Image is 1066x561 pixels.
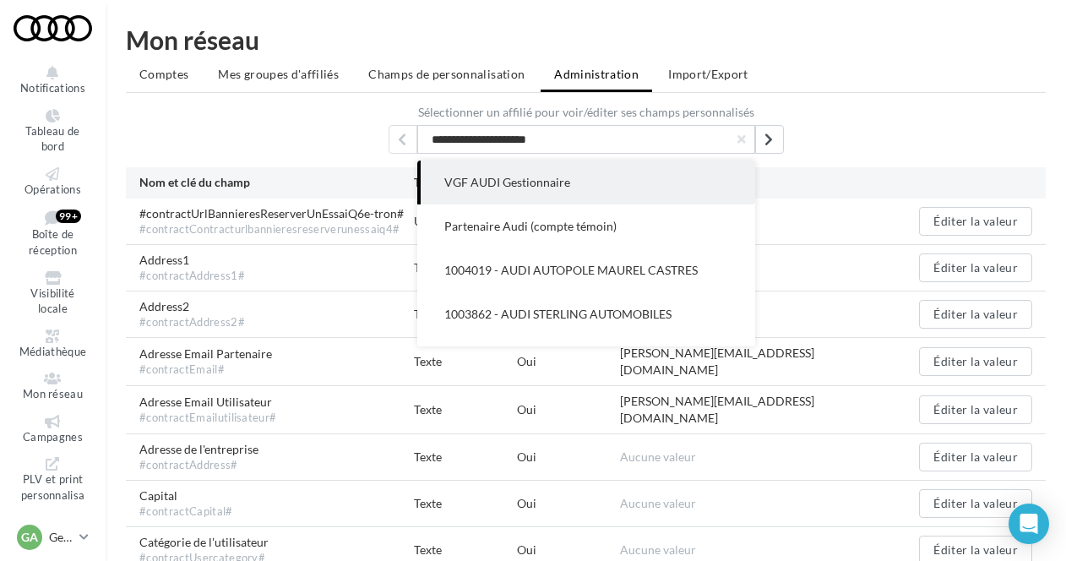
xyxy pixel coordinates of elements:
span: Comptes [139,67,188,81]
div: Texte [414,306,517,323]
button: Éditer la valeur [919,300,1032,329]
span: Opérations [24,182,81,196]
div: #contractAddress# [139,458,258,473]
a: Boîte de réception 99+ [14,206,92,260]
div: [PERSON_NAME][EMAIL_ADDRESS][DOMAIN_NAME] [620,345,895,379]
span: GA [21,529,38,546]
span: Notifications [20,81,85,95]
span: Import/Export [668,67,748,81]
div: Texte [414,353,517,370]
div: Oui [517,401,620,418]
div: #contractEmailutilisateur# [139,411,276,426]
button: Éditer la valeur [919,395,1032,424]
span: Champs de personnalisation [368,67,525,81]
div: Texte [414,495,517,512]
div: #contractAddress2# [139,315,245,330]
div: #contractCapital# [139,504,233,520]
span: 1003862 - AUDI STERLING AUTOMOBILES [444,307,672,321]
label: Sélectionner un affilié pour voir/éditer ses champs personnalisés [126,106,1046,118]
a: Tableau de bord [14,106,92,157]
button: Éditer la valeur [919,207,1032,236]
span: Aucune valeur [620,496,696,510]
a: PLV et print personnalisable [14,454,92,521]
span: Mon réseau [23,387,83,400]
p: Gest Audi [49,529,73,546]
span: Tableau de bord [25,124,79,154]
button: VGF AUDI Gestionnaire [417,161,755,204]
span: PLV et print personnalisable [21,473,85,518]
div: Texte [414,401,517,418]
span: Campagnes [23,430,83,444]
div: 99+ [56,210,81,223]
button: Partenaire Audi (compte témoin) [417,204,755,248]
div: Type [414,174,517,192]
div: #contractContracturlbannieresreserverunessaiq4# [139,222,404,237]
div: Oui [517,353,620,370]
span: Address1 [139,252,245,284]
span: Aucune valeur [620,449,696,464]
button: Éditer la valeur [919,347,1032,376]
div: Oui [517,542,620,558]
a: Campagnes [14,411,92,448]
div: #contractEmail# [139,362,272,378]
span: 1004019 - AUDI AUTOPOLE MAUREL CASTRES [444,263,698,277]
div: Texte [414,259,517,276]
div: Valeur [620,174,895,192]
a: Mon réseau [14,368,92,405]
a: Visibilité locale [14,268,92,319]
span: Address2 [139,298,245,330]
span: Aucune valeur [620,542,696,557]
div: #contractAddress1# [139,269,245,284]
span: Capital [139,487,233,520]
button: Éditer la valeur [919,489,1032,518]
a: Opérations [14,164,92,200]
span: #contractUrlBannieresReserverUnEssaiQ6e-tron# [139,205,404,237]
div: Oui [517,449,620,466]
button: 1003862 - AUDI STERLING AUTOMOBILES [417,292,755,336]
div: URL [414,213,517,230]
div: Mon réseau [126,27,1046,52]
button: Éditer la valeur [919,443,1032,471]
span: Partenaire Audi (compte témoin) [444,219,617,233]
span: Boîte de réception [29,228,77,258]
button: Notifications [14,63,92,99]
div: Open Intercom Messenger [1009,504,1049,544]
span: Mes groupes d'affiliés [218,67,339,81]
div: Texte [414,542,517,558]
span: Visibilité locale [30,286,74,316]
span: Adresse Email Utilisateur [139,394,276,426]
span: VGF AUDI Gestionnaire [444,175,570,189]
button: Éditer la valeur [919,253,1032,282]
div: Texte [414,449,517,466]
div: [PERSON_NAME][EMAIL_ADDRESS][DOMAIN_NAME] [620,393,895,427]
button: 1004019 - AUDI AUTOPOLE MAUREL CASTRES [417,248,755,292]
span: Adresse Email Partenaire [139,346,272,378]
span: Adresse de l'entreprise [139,441,258,473]
div: Oui [517,495,620,512]
div: Nom et clé du champ [139,174,414,192]
span: Médiathèque [19,345,87,358]
a: GA Gest Audi [14,521,92,553]
a: Médiathèque [14,326,92,362]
